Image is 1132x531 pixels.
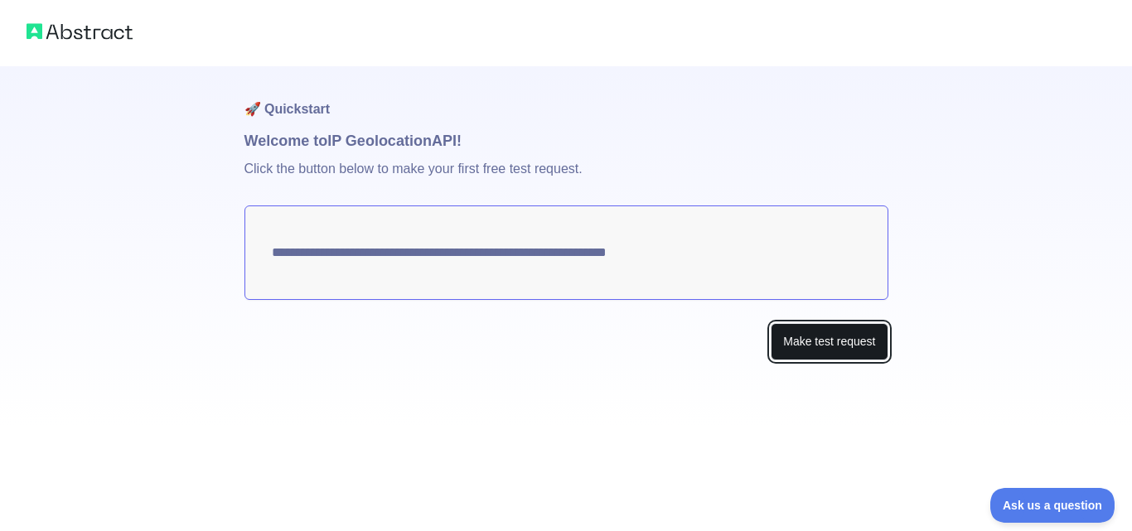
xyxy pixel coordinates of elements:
[244,152,888,205] p: Click the button below to make your first free test request.
[990,488,1115,523] iframe: Toggle Customer Support
[27,20,133,43] img: Abstract logo
[244,129,888,152] h1: Welcome to IP Geolocation API!
[771,323,888,360] button: Make test request
[244,66,888,129] h1: 🚀 Quickstart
